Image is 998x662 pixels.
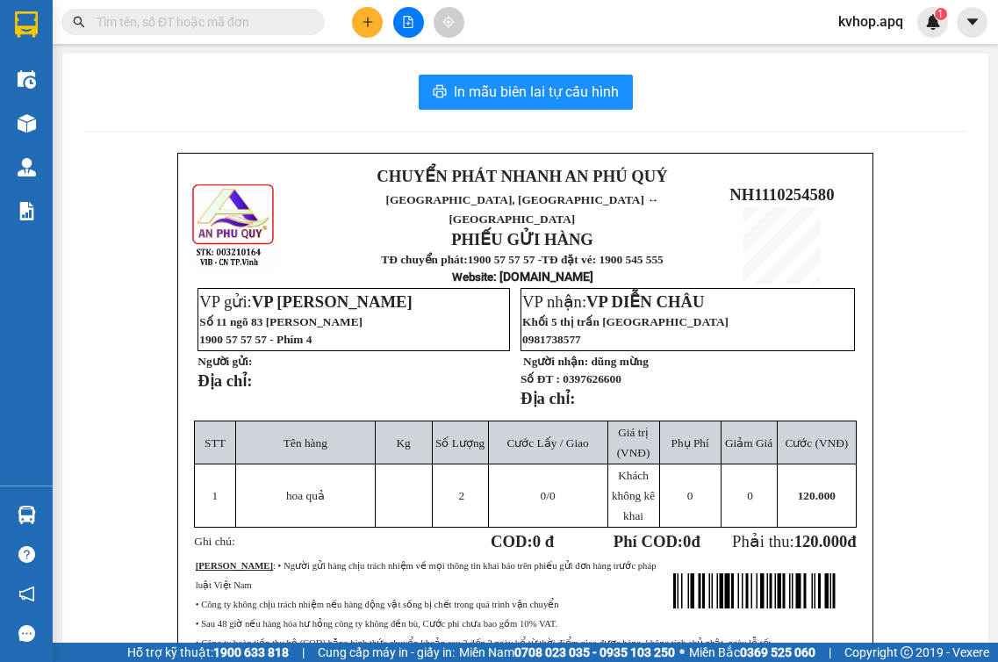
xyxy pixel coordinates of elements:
[586,292,704,311] span: VP DIỄN CHÂU
[196,561,657,590] span: : • Người gửi hàng chịu trách nhiệm về mọi thông tin khai báo trên phiếu gửi đơn hàng trước pháp ...
[965,14,980,30] span: caret-down
[318,643,455,662] span: Cung cấp máy in - giấy in:
[381,253,467,266] strong: TĐ chuyển phát:
[284,436,327,450] span: Tên hàng
[925,14,941,30] img: icon-new-feature
[18,114,36,133] img: warehouse-icon
[352,7,383,38] button: plus
[196,600,559,609] span: • Công ty không chịu trách nhiệm nếu hàng động vật sống bị chết trong quá trình vận chuyển
[433,84,447,101] span: printer
[213,645,289,659] strong: 1900 633 818
[15,11,38,38] img: logo-vxr
[362,16,374,28] span: plus
[18,506,36,524] img: warehouse-icon
[522,333,581,346] span: 0981738577
[935,8,947,20] sup: 1
[901,646,913,658] span: copyright
[689,643,815,662] span: Miền Bắc
[522,292,704,311] span: VP nhận:
[196,561,273,571] strong: [PERSON_NAME]
[729,185,834,204] span: NH1110254580
[491,532,554,550] strong: COD:
[205,436,226,450] span: STT
[523,355,588,368] strong: Người nhận:
[419,75,633,110] button: printerIn mẫu biên lai tự cấu hình
[533,532,554,550] span: 0 đ
[286,489,325,502] span: hoa quả
[683,532,691,550] span: 0
[847,532,856,550] span: đ
[18,625,35,642] span: message
[521,372,560,385] strong: Số ĐT :
[454,81,619,103] span: In mẫu biên lai tự cấu hình
[252,292,413,311] span: VP [PERSON_NAME]
[687,489,693,502] span: 0
[199,315,363,328] span: Số 11 ngõ 83 [PERSON_NAME]
[18,158,36,176] img: warehouse-icon
[212,489,219,502] span: 1
[393,7,424,38] button: file-add
[747,489,753,502] span: 0
[302,643,305,662] span: |
[542,253,664,266] strong: TĐ đặt vé: 1900 545 555
[97,12,304,32] input: Tìm tên, số ĐT hoặc mã đơn
[563,372,621,385] span: 0397626600
[435,436,485,450] span: Số Lượng
[18,586,35,602] span: notification
[199,333,312,346] span: 1900 57 57 57 - Phím 4
[732,532,857,550] span: Phải thu:
[506,436,588,450] span: Cước Lấy / Giao
[541,489,547,502] span: 0
[957,7,987,38] button: caret-down
[740,645,815,659] strong: 0369 525 060
[725,436,772,450] span: Giảm Giá
[18,202,36,220] img: solution-icon
[18,70,36,89] img: warehouse-icon
[459,643,675,662] span: Miền Nam
[434,7,464,38] button: aim
[522,315,729,328] span: Khối 5 thị trấn [GEOGRAPHIC_DATA]
[541,489,556,502] span: /0
[396,436,410,450] span: Kg
[521,389,575,407] strong: Địa chỉ:
[127,643,289,662] span: Hỗ trợ kỹ thuật:
[18,546,35,563] span: question-circle
[199,292,412,311] span: VP gửi:
[458,489,464,502] span: 2
[794,532,848,550] span: 120.000
[614,532,700,550] strong: Phí COD: đ
[402,16,414,28] span: file-add
[196,619,557,629] span: • Sau 48 giờ nếu hàng hóa hư hỏng công ty không đền bù, Cước phí chưa bao gồm 10% VAT.
[190,182,277,269] img: logo
[197,355,252,368] strong: Người gửi:
[612,469,655,522] span: Khách không kê khai
[451,230,593,248] strong: PHIẾU GỬI HÀNG
[617,426,650,459] span: Giá trị (VNĐ)
[385,193,658,226] span: [GEOGRAPHIC_DATA], [GEOGRAPHIC_DATA] ↔ [GEOGRAPHIC_DATA]
[829,643,831,662] span: |
[824,11,917,32] span: kvhop.apq
[442,16,455,28] span: aim
[377,167,667,185] strong: CHUYỂN PHÁT NHANH AN PHÚ QUÝ
[452,270,493,284] span: Website
[798,489,836,502] span: 120.000
[785,436,848,450] span: Cước (VNĐ)
[671,436,708,450] span: Phụ Phí
[196,638,773,648] span: • Công ty hoàn tiền thu hộ (COD) bằng hình thức chuyển khoản sau 2 đến 3 ngày kể từ thời điểm gia...
[197,371,252,390] strong: Địa chỉ:
[679,649,685,656] span: ⚪️
[73,16,85,28] span: search
[194,535,234,548] span: Ghi chú:
[514,645,675,659] strong: 0708 023 035 - 0935 103 250
[468,253,542,266] strong: 1900 57 57 57 -
[452,270,593,284] strong: : [DOMAIN_NAME]
[937,8,944,20] span: 1
[591,355,648,368] span: dũng mừng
